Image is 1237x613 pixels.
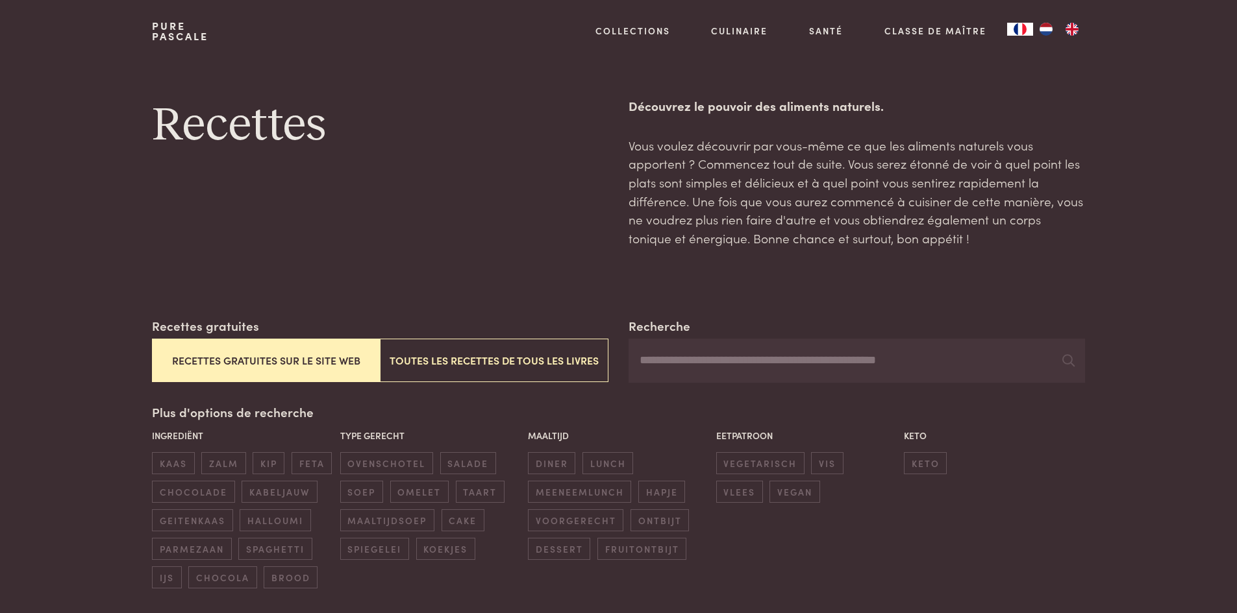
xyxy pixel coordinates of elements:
[340,452,433,474] span: ovenschotel
[629,317,690,335] label: Recherche
[716,481,763,502] span: vlees
[528,538,590,559] span: dessert
[811,452,843,474] span: vis
[264,566,318,588] span: brood
[582,452,633,474] span: lunch
[1033,23,1059,36] a: NL
[528,452,575,474] span: diner
[152,538,231,559] span: parmezaan
[528,481,631,502] span: meeneemlunch
[152,97,608,155] h1: Recettes
[152,317,259,335] label: Recettes gratuites
[809,24,843,38] a: Santé
[152,339,380,382] button: Recettes gratuites sur le site web
[188,566,256,588] span: chocola
[152,566,181,588] span: ijs
[456,481,505,502] span: taart
[152,509,232,531] span: geitenkaas
[390,481,449,502] span: omelet
[340,538,409,559] span: spiegelei
[242,481,317,502] span: kabeljauw
[629,136,1084,248] p: Vous voulez découvrir par vous-même ce que les aliments naturels vous apportent ? Commencez tout ...
[904,429,1085,442] p: Keto
[1007,23,1033,36] a: FR
[380,339,608,382] button: Toutes les recettes de tous les livres
[152,452,194,474] span: kaas
[528,509,623,531] span: voorgerecht
[238,538,312,559] span: spaghetti
[631,509,689,531] span: ontbijt
[1033,23,1085,36] ul: Language list
[340,429,521,442] p: Type gerecht
[528,429,709,442] p: Maaltijd
[1007,23,1085,36] aside: Language selected: Français
[597,538,686,559] span: fruitontbijt
[1059,23,1085,36] a: EN
[629,97,884,114] strong: Découvrez le pouvoir des aliments naturels.
[716,429,897,442] p: Eetpatroon
[769,481,819,502] span: vegan
[884,24,986,38] a: Classe de maître
[595,24,670,38] a: Collections
[240,509,310,531] span: halloumi
[440,452,496,474] span: salade
[292,452,332,474] span: feta
[340,509,434,531] span: maaltijdsoep
[1007,23,1033,36] div: Language
[904,452,947,474] span: keto
[152,481,234,502] span: chocolade
[716,452,805,474] span: vegetarisch
[340,481,383,502] span: soep
[416,538,475,559] span: koekjes
[638,481,685,502] span: hapje
[152,21,208,42] a: PurePascale
[253,452,284,474] span: kip
[152,429,333,442] p: Ingrediënt
[442,509,484,531] span: cake
[201,452,245,474] span: zalm
[711,24,768,38] a: Culinaire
